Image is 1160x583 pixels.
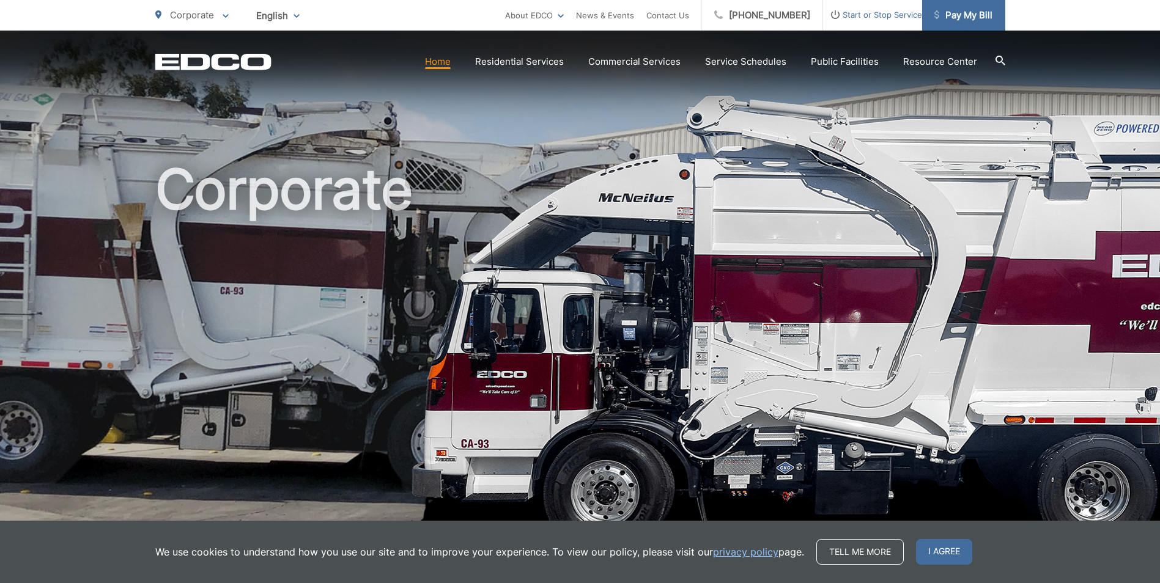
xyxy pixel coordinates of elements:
[588,54,681,69] a: Commercial Services
[916,539,972,565] span: I agree
[576,8,634,23] a: News & Events
[155,544,804,559] p: We use cookies to understand how you use our site and to improve your experience. To view our pol...
[646,8,689,23] a: Contact Us
[934,8,992,23] span: Pay My Bill
[816,539,904,565] a: Tell me more
[170,9,214,21] span: Corporate
[425,54,451,69] a: Home
[155,159,1005,546] h1: Corporate
[705,54,786,69] a: Service Schedules
[903,54,977,69] a: Resource Center
[713,544,778,559] a: privacy policy
[505,8,564,23] a: About EDCO
[811,54,879,69] a: Public Facilities
[155,53,272,70] a: EDCD logo. Return to the homepage.
[247,5,309,26] span: English
[475,54,564,69] a: Residential Services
